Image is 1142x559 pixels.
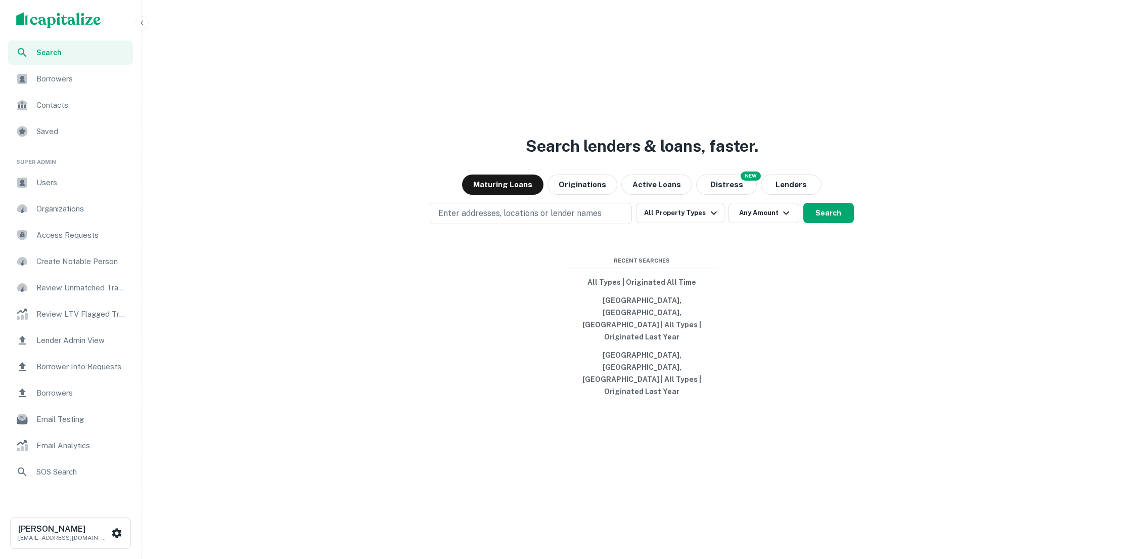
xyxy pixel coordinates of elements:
[547,175,617,195] button: Originations
[36,99,127,111] span: Contacts
[566,291,718,346] button: [GEOGRAPHIC_DATA], [GEOGRAPHIC_DATA], [GEOGRAPHIC_DATA] | All Types | Originated Last Year
[8,328,133,353] a: Lender Admin View
[636,203,724,223] button: All Property Types
[8,67,133,91] a: Borrowers
[8,40,133,65] a: Search
[8,93,133,117] a: Contacts
[566,346,718,401] button: [GEOGRAPHIC_DATA], [GEOGRAPHIC_DATA], [GEOGRAPHIC_DATA] | All Types | Originated Last Year
[36,466,127,478] span: SOS Search
[8,119,133,144] a: Saved
[8,407,133,432] a: Email Testing
[462,175,543,195] button: Maturing Loans
[36,255,127,268] span: Create Notable Person
[621,175,692,195] button: Active Loans
[36,413,127,425] span: Email Testing
[1091,478,1142,527] iframe: Chat Widget
[36,334,127,347] span: Lender Admin View
[566,256,718,265] span: Recent Searches
[36,177,127,189] span: Users
[8,460,133,484] a: SOS Search
[36,203,127,215] span: Organizations
[18,525,109,533] h6: [PERSON_NAME]
[16,12,101,28] img: capitalize-logo.png
[36,361,127,373] span: Borrower Info Requests
[36,125,127,138] span: Saved
[8,381,133,405] a: Borrowers
[761,175,821,195] button: Lenders
[8,302,133,326] a: Review LTV Flagged Transactions
[438,207,602,220] p: Enter addresses, locations or lender names
[36,73,127,85] span: Borrowers
[430,203,632,224] button: Enter addresses, locations or lender names
[36,440,127,452] span: Email Analytics
[8,197,133,221] a: Organizations
[8,434,133,458] a: Email Analytics
[8,276,133,300] a: Review Unmatched Transactions
[36,387,127,399] span: Borrowers
[803,203,854,223] button: Search
[36,229,127,241] span: Access Requests
[526,134,758,158] h3: Search lenders & loans, faster.
[8,249,133,274] a: Create Notable Person
[741,171,761,181] div: NEW
[8,355,133,379] a: Borrower Info Requests
[18,533,109,542] p: [EMAIL_ADDRESS][DOMAIN_NAME]
[728,203,799,223] button: Any Amount
[696,175,757,195] button: Search distressed loans with lien and other non-mortgage details.
[8,170,133,195] a: Users
[566,273,718,291] button: All Types | Originated All Time
[8,223,133,247] a: Access Requests
[36,47,127,58] span: Search
[36,282,127,294] span: Review Unmatched Transactions
[8,146,133,170] li: Super Admin
[10,518,131,549] button: [PERSON_NAME][EMAIL_ADDRESS][DOMAIN_NAME]
[36,308,127,320] span: Review LTV Flagged Transactions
